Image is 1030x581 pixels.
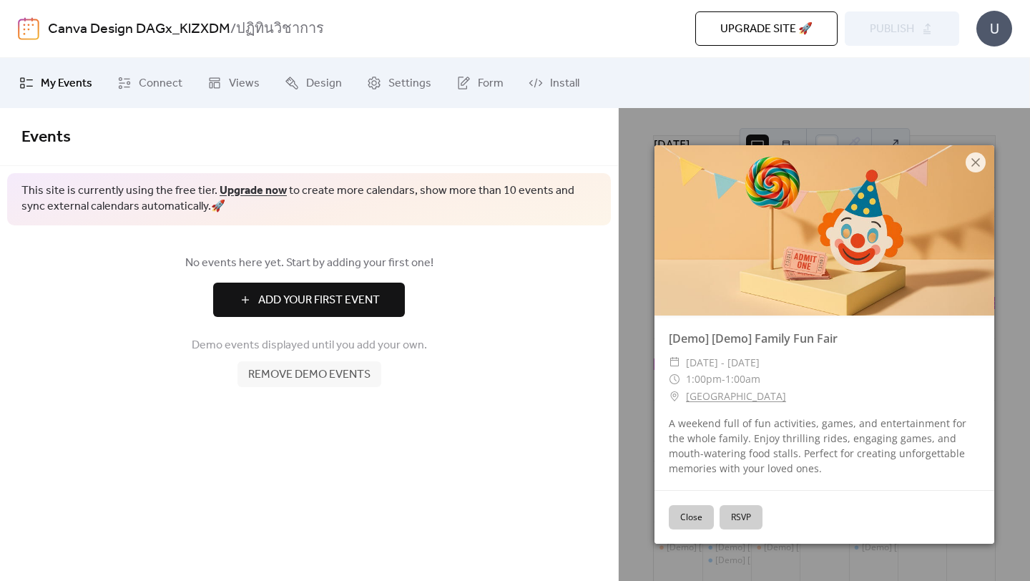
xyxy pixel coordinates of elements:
[220,180,287,202] a: Upgrade now
[107,64,193,102] a: Connect
[197,64,270,102] a: Views
[669,388,680,405] div: ​
[274,64,353,102] a: Design
[976,11,1012,47] div: U
[48,16,230,43] a: Canva Design DAGx_KlZXDM
[306,75,342,92] span: Design
[41,75,92,92] span: My Events
[720,505,762,529] button: RSVP
[21,183,597,215] span: This site is currently using the free tier. to create more calendars, show more than 10 events an...
[139,75,182,92] span: Connect
[654,416,994,476] div: A weekend full of fun activities, games, and entertainment for the whole family. Enjoy thrilling ...
[21,283,597,317] a: Add Your First Event
[518,64,590,102] a: Install
[192,337,427,354] span: Demo events displayed until you add your own.
[388,75,431,92] span: Settings
[446,64,514,102] a: Form
[669,371,680,388] div: ​
[356,64,442,102] a: Settings
[686,388,786,405] a: [GEOGRAPHIC_DATA]
[229,75,260,92] span: Views
[213,283,405,317] button: Add Your First Event
[654,330,994,347] div: [Demo] [Demo] Family Fun Fair
[686,354,760,371] span: [DATE] - [DATE]
[669,505,714,529] button: Close
[18,17,39,40] img: logo
[669,354,680,371] div: ​
[237,361,381,387] button: Remove demo events
[722,372,725,386] span: -
[686,372,722,386] span: 1:00pm
[236,16,324,43] b: ปฏิทินวิชาการ
[258,292,380,309] span: Add Your First Event
[248,366,371,384] span: Remove demo events
[695,11,838,46] button: Upgrade site 🚀
[230,16,236,43] b: /
[21,255,597,272] span: No events here yet. Start by adding your first one!
[478,75,504,92] span: Form
[720,21,813,38] span: Upgrade site 🚀
[725,372,760,386] span: 1:00am
[9,64,103,102] a: My Events
[21,122,71,153] span: Events
[550,75,579,92] span: Install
